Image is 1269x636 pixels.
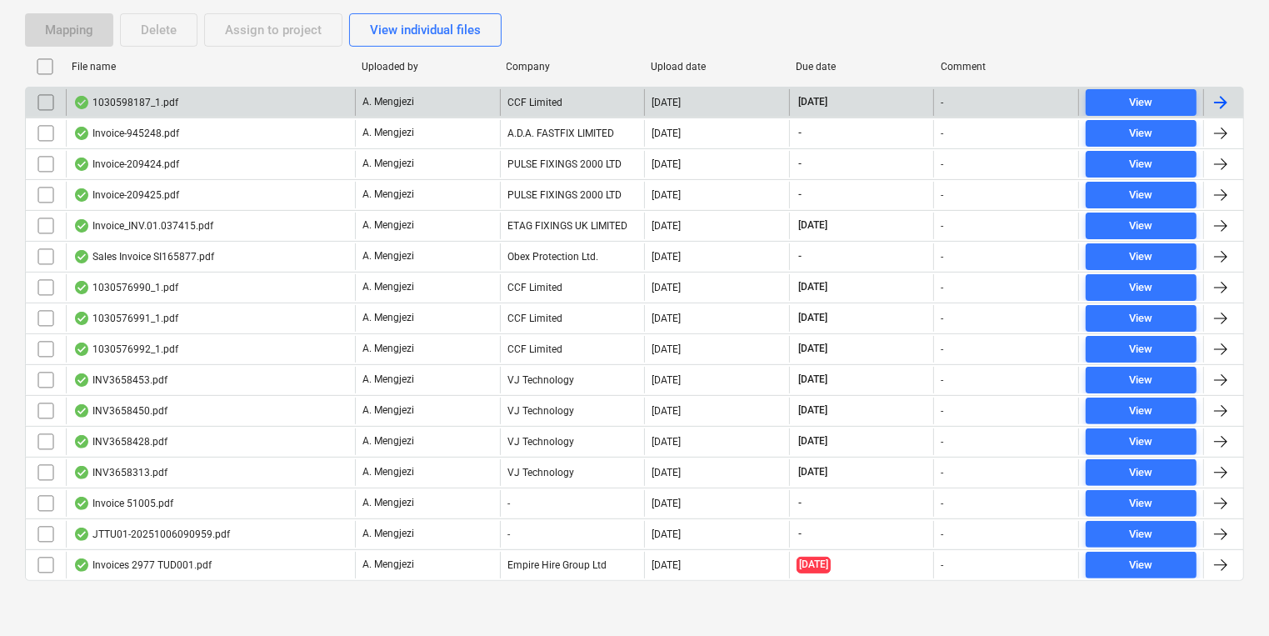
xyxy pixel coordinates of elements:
[362,465,414,479] p: A. Mengjezi
[500,182,645,208] div: PULSE FIXINGS 2000 LTD
[73,250,214,263] div: Sales Invoice SI165877.pdf
[73,312,178,325] div: 1030576991_1.pdf
[1086,552,1197,578] button: View
[1130,525,1153,544] div: View
[1086,151,1197,178] button: View
[349,13,502,47] button: View individual files
[1130,463,1153,483] div: View
[73,219,213,233] div: Invoice_INV.01.037415.pdf
[362,157,414,171] p: A. Mengjezi
[1086,367,1197,393] button: View
[941,128,943,139] div: -
[797,311,829,325] span: [DATE]
[797,218,829,233] span: [DATE]
[73,127,179,140] div: Invoice-945248.pdf
[362,434,414,448] p: A. Mengjezi
[941,559,943,571] div: -
[362,311,414,325] p: A. Mengjezi
[1086,120,1197,147] button: View
[362,218,414,233] p: A. Mengjezi
[73,404,167,418] div: INV3658450.pdf
[500,305,645,332] div: CCF Limited
[500,151,645,178] div: PULSE FIXINGS 2000 LTD
[500,89,645,116] div: CCF Limited
[941,436,943,448] div: -
[941,251,943,263] div: -
[941,405,943,417] div: -
[796,61,927,73] div: Due date
[500,243,645,270] div: Obex Protection Ltd.
[941,61,1072,73] div: Comment
[500,490,645,517] div: -
[73,435,167,448] div: INV3658428.pdf
[652,220,681,232] div: [DATE]
[1130,340,1153,359] div: View
[362,496,414,510] p: A. Mengjezi
[1130,124,1153,143] div: View
[1086,89,1197,116] button: View
[73,250,90,263] div: OCR finished
[73,435,90,448] div: OCR finished
[362,95,414,109] p: A. Mengjezi
[73,558,90,572] div: OCR finished
[73,343,178,356] div: 1030576992_1.pdf
[73,343,90,356] div: OCR finished
[1130,155,1153,174] div: View
[1086,243,1197,270] button: View
[1086,521,1197,548] button: View
[1086,490,1197,517] button: View
[362,373,414,387] p: A. Mengjezi
[652,436,681,448] div: [DATE]
[652,467,681,478] div: [DATE]
[797,188,803,202] span: -
[797,342,829,356] span: [DATE]
[797,465,829,479] span: [DATE]
[73,497,90,510] div: OCR finished
[651,61,782,73] div: Upload date
[500,213,645,239] div: ETAG FIXINGS UK LIMITED
[500,398,645,424] div: VJ Technology
[652,498,681,509] div: [DATE]
[73,96,178,109] div: 1030598187_1.pdf
[1130,494,1153,513] div: View
[941,97,943,108] div: -
[73,188,90,202] div: OCR finished
[797,157,803,171] span: -
[500,459,645,486] div: VJ Technology
[362,558,414,572] p: A. Mengjezi
[941,374,943,386] div: -
[500,336,645,363] div: CCF Limited
[1130,93,1153,113] div: View
[652,374,681,386] div: [DATE]
[362,126,414,140] p: A. Mengjezi
[73,188,179,202] div: Invoice-209425.pdf
[73,373,167,387] div: INV3658453.pdf
[1130,556,1153,575] div: View
[941,158,943,170] div: -
[73,528,230,541] div: JTTU01-20251006090959.pdf
[652,405,681,417] div: [DATE]
[500,428,645,455] div: VJ Technology
[73,466,167,479] div: INV3658313.pdf
[652,528,681,540] div: [DATE]
[500,120,645,147] div: A.D.A. FASTFIX LIMITED
[362,527,414,541] p: A. Mengjezi
[941,189,943,201] div: -
[362,61,493,73] div: Uploaded by
[652,282,681,293] div: [DATE]
[797,280,829,294] span: [DATE]
[1186,556,1269,636] iframe: Chat Widget
[500,367,645,393] div: VJ Technology
[1130,278,1153,298] div: View
[73,373,90,387] div: OCR finished
[797,496,803,510] span: -
[362,249,414,263] p: A. Mengjezi
[797,527,803,541] span: -
[652,189,681,201] div: [DATE]
[797,373,829,387] span: [DATE]
[1130,217,1153,236] div: View
[73,158,179,171] div: Invoice-209424.pdf
[652,559,681,571] div: [DATE]
[73,158,90,171] div: OCR finished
